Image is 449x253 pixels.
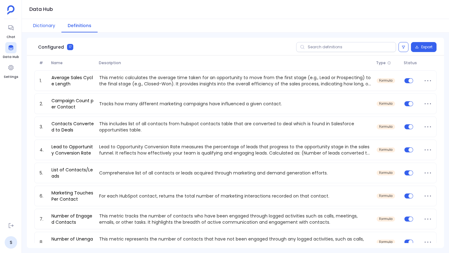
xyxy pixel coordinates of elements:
span: 17 [67,44,73,50]
p: This metric tracks the number of contacts who have been engaged through logged activities such as... [97,213,374,225]
span: 4. [37,147,49,153]
a: Data Hub [3,42,19,60]
img: petavue logo [7,5,15,15]
input: Search definitions [296,42,396,52]
a: Marketing Touches Per Contact [49,190,97,202]
p: Lead to Opportunity Conversion Rate measures the percentage of leads that progress to the opportu... [97,144,374,156]
span: Settings [4,74,18,79]
span: Chat [5,35,17,40]
span: 2. [37,101,49,107]
span: formula [379,194,393,198]
span: formula [379,240,393,244]
span: Name [49,60,96,65]
span: 5. [37,170,49,176]
a: List of Contacts/Leads [49,167,97,179]
h1: Data Hub [29,5,53,14]
p: This metric represents the number of contacts that have not been engaged through any logged activ... [97,236,374,248]
p: For each HubSpot contact, returns the total number of marketing interactions recorded on that con... [97,193,374,199]
span: Status [401,60,421,65]
span: Data Hub [3,55,19,60]
span: formula [379,171,393,175]
span: 6. [37,193,49,199]
span: Description [96,60,374,65]
span: 1. [37,78,49,84]
p: Tracks how many different marketing campaigns have influenced a given contact. [97,101,374,107]
button: Dictionary [27,19,61,32]
a: Number of Unengaged Contacts [49,236,97,248]
span: formula [379,102,393,106]
a: Campaign Count per Contact [49,98,97,110]
a: Settings [4,62,18,79]
button: Definitions [61,19,98,32]
a: S [5,236,17,249]
p: This includes list of all contacts from hubspot contacts table that are converted to deal which i... [97,121,374,133]
p: This metric calculates the average time taken for an opportunity to move from the first stage (e.... [97,74,374,87]
a: Contacts Converted to Deals [49,121,97,133]
span: formula [379,79,393,83]
span: Export [421,45,432,50]
a: Lead to Opportunity Conversion Rate [49,144,97,156]
span: Configured [38,44,64,50]
a: Average Sales Cycle Length [49,74,97,87]
p: Comprehensive list of all contacts or leads acquired through marketing and demand generation effo... [97,170,374,176]
a: Chat [5,22,17,40]
span: # [37,60,49,65]
span: 7. [37,216,49,222]
span: formula [379,148,393,152]
span: formula [379,125,393,129]
span: formula [379,217,393,221]
button: Export [411,42,437,52]
a: Number of Engaged Contacts [49,213,97,225]
span: 3. [37,124,49,130]
span: Type [376,60,386,65]
span: 8. [37,239,49,245]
